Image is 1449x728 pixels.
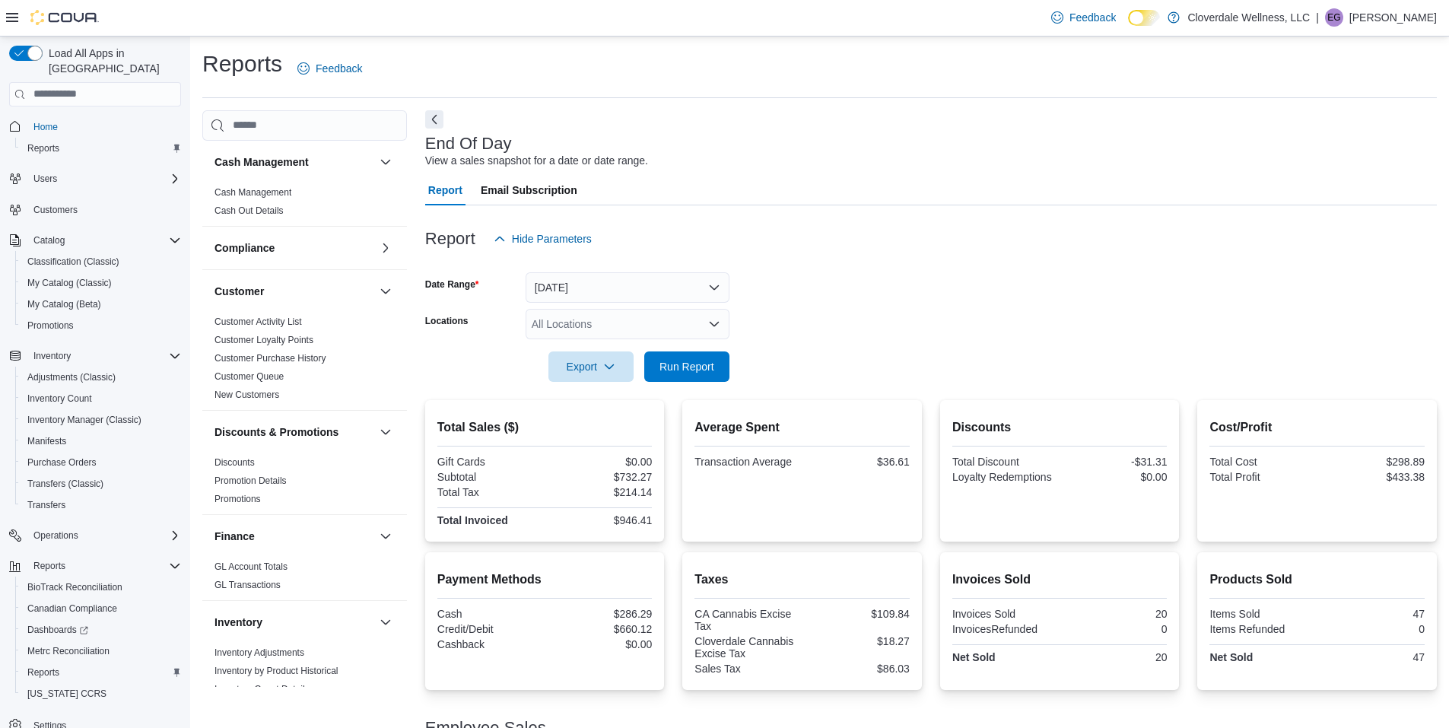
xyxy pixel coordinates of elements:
span: BioTrack Reconciliation [27,581,122,593]
div: Total Cost [1209,456,1314,468]
span: Metrc Reconciliation [27,645,110,657]
h3: End Of Day [425,135,512,153]
button: Users [3,168,187,189]
span: Feedback [1069,10,1116,25]
span: Customer Queue [214,370,284,383]
div: Items Sold [1209,608,1314,620]
button: Reports [15,138,187,159]
a: Dashboards [15,619,187,641]
a: My Catalog (Beta) [21,295,107,313]
span: Inventory [33,350,71,362]
button: Operations [27,526,84,545]
button: Open list of options [708,318,720,330]
span: Email Subscription [481,175,577,205]
button: Hide Parameters [488,224,598,254]
span: EG [1327,8,1340,27]
button: Export [548,351,634,382]
div: $286.29 [548,608,652,620]
span: Inventory by Product Historical [214,665,338,677]
button: My Catalog (Beta) [15,294,187,315]
span: Inventory Count Details [214,683,310,695]
div: $298.89 [1320,456,1425,468]
button: [DATE] [526,272,729,303]
div: $214.14 [548,486,652,498]
span: Inventory [27,347,181,365]
a: Promotions [214,494,261,504]
a: Cash Out Details [214,205,284,216]
a: GL Transactions [214,580,281,590]
span: Promotion Details [214,475,287,487]
a: My Catalog (Classic) [21,274,118,292]
span: Purchase Orders [27,456,97,469]
div: View a sales snapshot for a date or date range. [425,153,648,169]
button: Inventory [3,345,187,367]
button: Reports [3,555,187,577]
a: Inventory by Product Historical [214,666,338,676]
div: Loyalty Redemptions [952,471,1057,483]
div: Total Discount [952,456,1057,468]
div: $0.00 [548,638,652,650]
span: Reports [21,663,181,682]
span: Reports [27,557,181,575]
a: Canadian Compliance [21,599,123,618]
h2: Payment Methods [437,571,653,589]
span: BioTrack Reconciliation [21,578,181,596]
div: Cash Management [202,183,407,226]
div: 0 [1063,623,1167,635]
div: 20 [1063,651,1167,663]
button: Finance [377,527,395,545]
div: Subtotal [437,471,542,483]
button: Metrc Reconciliation [15,641,187,662]
div: Cloverdale Cannabis Excise Tax [694,635,799,660]
h1: Reports [202,49,282,79]
button: Finance [214,529,373,544]
div: $109.84 [806,608,910,620]
span: Reports [27,666,59,679]
span: New Customers [214,389,279,401]
span: Reports [27,142,59,154]
span: Customer Activity List [214,316,302,328]
h3: Inventory [214,615,262,630]
button: BioTrack Reconciliation [15,577,187,598]
button: Reports [27,557,71,575]
button: Users [27,170,63,188]
span: Feedback [316,61,362,76]
span: Operations [33,529,78,542]
span: Operations [27,526,181,545]
div: Gift Cards [437,456,542,468]
a: Dashboards [21,621,94,639]
div: Total Profit [1209,471,1314,483]
a: Inventory Count [21,389,98,408]
button: Inventory Manager (Classic) [15,409,187,431]
span: Users [33,173,57,185]
span: Catalog [27,231,181,250]
span: Customers [33,204,78,216]
strong: Net Sold [1209,651,1253,663]
span: Inventory Count [21,389,181,408]
span: Home [27,117,181,136]
span: Discounts [214,456,255,469]
div: $660.12 [548,623,652,635]
a: BioTrack Reconciliation [21,578,129,596]
div: Total Tax [437,486,542,498]
span: Transfers (Classic) [21,475,181,493]
span: Washington CCRS [21,685,181,703]
span: Inventory Adjustments [214,647,304,659]
button: Reports [15,662,187,683]
div: Sales Tax [694,663,799,675]
a: Inventory Count Details [214,684,310,695]
span: Run Report [659,359,714,374]
span: Load All Apps in [GEOGRAPHIC_DATA] [43,46,181,76]
a: Customer Queue [214,371,284,382]
div: $433.38 [1320,471,1425,483]
div: Finance [202,558,407,600]
a: Manifests [21,432,72,450]
button: Run Report [644,351,729,382]
h2: Taxes [694,571,910,589]
button: Operations [3,525,187,546]
button: Home [3,116,187,138]
button: Inventory [214,615,373,630]
button: Adjustments (Classic) [15,367,187,388]
div: $0.00 [548,456,652,468]
label: Date Range [425,278,479,291]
